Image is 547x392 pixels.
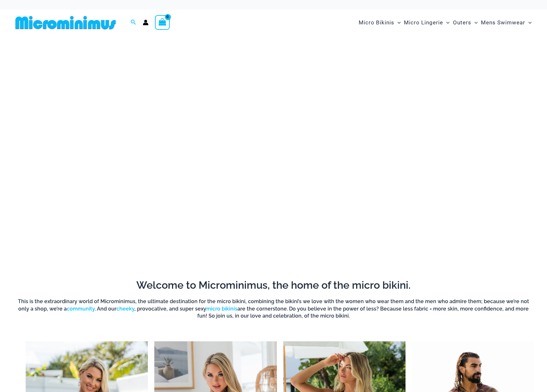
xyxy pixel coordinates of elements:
a: View Shopping Cart, empty [155,15,170,30]
span: Menu Toggle [443,14,449,31]
span: Micro Lingerie [404,14,443,31]
span: Micro Bikinis [359,14,394,31]
a: community [67,306,95,312]
span: Menu Toggle [525,14,532,31]
span: Menu Toggle [471,14,478,31]
span: Menu Toggle [394,14,401,31]
a: Micro LingerieMenu ToggleMenu Toggle [402,13,451,32]
a: OutersMenu ToggleMenu Toggle [451,13,479,32]
a: Account icon link [143,20,149,25]
h2: Welcome to Microminimus, the home of the micro bikini. [13,278,534,292]
a: Search icon link [131,19,136,27]
span: Mens Swimwear [481,14,525,31]
a: Micro BikinisMenu ToggleMenu Toggle [357,13,402,32]
span: Outers [453,14,471,31]
img: MM SHOP LOGO FLAT [13,15,118,30]
nav: Site Navigation [356,12,534,33]
a: Mens SwimwearMenu ToggleMenu Toggle [479,13,533,32]
a: cheeky [116,306,134,312]
h6: This is the extraordinary world of Microminimus, the ultimate destination for the micro bikini, c... [13,298,534,320]
a: micro bikinis [206,306,237,312]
